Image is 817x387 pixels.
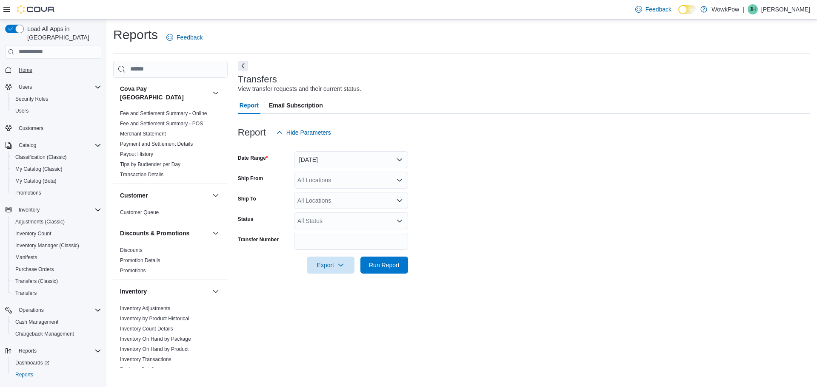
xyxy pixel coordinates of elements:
label: Ship From [238,175,263,182]
button: Users [9,105,105,117]
span: Manifests [12,252,101,263]
p: WowkPow [711,4,739,14]
span: Home [19,67,32,73]
h3: Customer [120,191,148,200]
button: Export [307,257,354,274]
a: Payment and Settlement Details [120,141,193,147]
a: Customer Queue [120,209,159,215]
button: Discounts & Promotions [211,228,221,238]
button: [DATE] [294,151,408,168]
button: My Catalog (Classic) [9,163,105,175]
span: Feedback [646,5,671,14]
button: Inventory Count [9,228,105,240]
span: Purchase Orders [15,266,54,273]
span: Manifests [15,254,37,261]
span: Hide Parameters [286,128,331,137]
a: Fee and Settlement Summary - Online [120,110,207,116]
span: Catalog [15,140,101,150]
span: JH [750,4,756,14]
div: Customer [113,207,228,221]
a: Reports [12,370,37,380]
button: Customer [211,190,221,201]
a: Cash Management [12,317,62,327]
span: Customer Queue [120,209,159,216]
button: Customers [2,122,105,134]
button: My Catalog (Beta) [9,175,105,187]
a: Inventory On Hand by Package [120,336,191,342]
span: Payout History [120,151,153,158]
a: Package Details [120,367,157,373]
span: Inventory Count [12,229,101,239]
span: Report [240,97,259,114]
span: Reports [12,370,101,380]
p: | [743,4,744,14]
a: Inventory Count [12,229,55,239]
span: Tips by Budtender per Day [120,161,180,168]
button: Inventory [120,287,209,296]
span: Cash Management [15,319,58,325]
a: Inventory by Product Historical [120,316,189,322]
a: Transaction Details [120,172,163,178]
button: Reports [9,369,105,381]
button: Manifests [9,251,105,263]
input: Dark Mode [678,5,696,14]
label: Date Range [238,155,268,161]
span: Promotions [15,189,41,196]
span: Inventory Count Details [120,325,173,332]
a: Adjustments (Classic) [12,217,68,227]
span: Users [12,106,101,116]
button: Open list of options [396,177,403,184]
span: Inventory [19,206,40,213]
span: Reports [15,371,33,378]
span: Transfers (Classic) [12,276,101,286]
button: Inventory Manager (Classic) [9,240,105,251]
span: Transfers (Classic) [15,278,58,285]
span: Operations [15,305,101,315]
button: Run Report [360,257,408,274]
a: Chargeback Management [12,329,77,339]
span: Transfers [12,288,101,298]
span: Security Roles [12,94,101,104]
button: Operations [2,304,105,316]
button: Cova Pay [GEOGRAPHIC_DATA] [211,88,221,98]
button: Purchase Orders [9,263,105,275]
span: Customers [19,125,43,132]
span: Adjustments (Classic) [12,217,101,227]
span: Security Roles [15,96,48,102]
a: Classification (Classic) [12,152,70,162]
span: Users [15,107,29,114]
div: Cova Pay [GEOGRAPHIC_DATA] [113,108,228,183]
h3: Discounts & Promotions [120,229,189,237]
span: Inventory Manager (Classic) [12,240,101,251]
button: Catalog [2,139,105,151]
span: Reports [19,347,37,354]
a: Customers [15,123,47,133]
label: Ship To [238,195,256,202]
button: Home [2,64,105,76]
span: Fee and Settlement Summary - Online [120,110,207,117]
button: Inventory [2,204,105,216]
img: Cova [17,5,55,14]
span: Catalog [19,142,36,149]
span: Inventory Transactions [120,356,171,363]
span: Classification (Classic) [15,154,67,161]
a: Promotion Details [120,257,160,263]
a: Inventory Manager (Classic) [12,240,83,251]
span: Discounts [120,247,143,254]
span: Payment and Settlement Details [120,141,193,147]
button: Cova Pay [GEOGRAPHIC_DATA] [120,85,209,102]
a: My Catalog (Beta) [12,176,60,186]
span: My Catalog (Beta) [12,176,101,186]
button: Transfers (Classic) [9,275,105,287]
span: Cash Management [12,317,101,327]
span: Inventory On Hand by Product [120,346,189,353]
a: Dashboards [12,358,53,368]
span: Feedback [177,33,203,42]
p: [PERSON_NAME] [761,4,810,14]
span: Classification (Classic) [12,152,101,162]
button: Operations [15,305,47,315]
a: My Catalog (Classic) [12,164,66,174]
